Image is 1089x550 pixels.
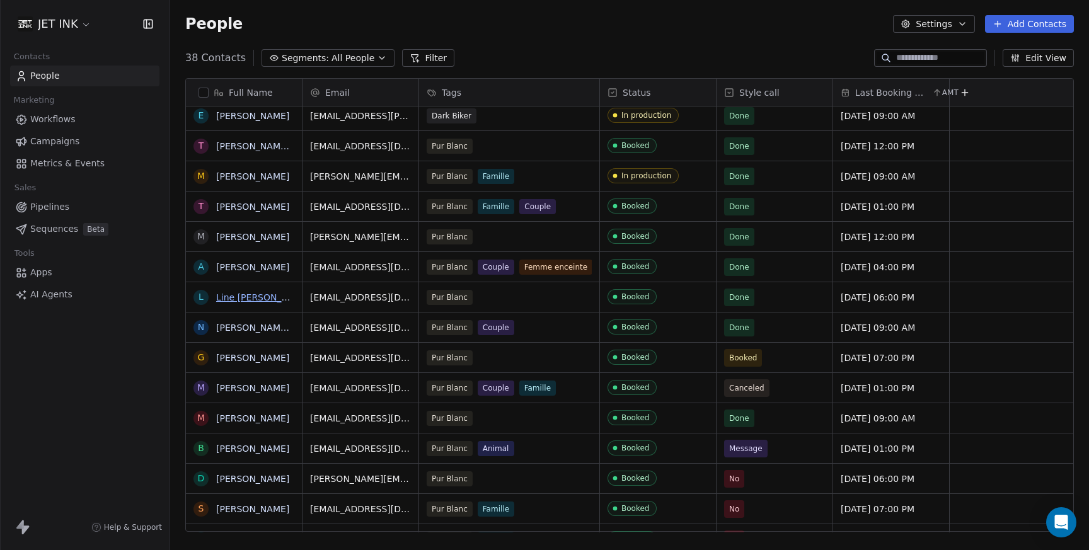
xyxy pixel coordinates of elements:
[199,200,204,213] div: T
[331,52,374,65] span: All People
[841,261,942,273] span: [DATE] 04:00 PM
[729,412,749,425] span: Done
[478,260,514,275] span: Couple
[427,350,473,365] span: Pur Blanc
[855,86,930,99] span: Last Booking Date
[229,86,273,99] span: Full Name
[729,442,763,455] span: Message
[717,79,833,106] div: Style call
[739,86,780,99] span: Style call
[427,381,473,396] span: Pur Blanc
[729,261,749,273] span: Done
[302,106,1075,532] div: grid
[199,139,204,152] div: T
[216,413,289,423] a: [PERSON_NAME]
[216,353,289,363] a: [PERSON_NAME]
[216,202,289,212] a: [PERSON_NAME]
[729,231,749,243] span: Done
[621,111,671,120] div: In production
[478,381,514,396] span: Couple
[10,284,159,305] a: AI Agents
[216,292,311,302] a: Line [PERSON_NAME]
[216,171,289,181] a: [PERSON_NAME]
[478,169,514,184] span: Famille
[729,170,749,183] span: Done
[310,231,411,243] span: [PERSON_NAME][EMAIL_ADDRESS][DOMAIN_NAME]
[623,86,651,99] span: Status
[1003,49,1074,67] button: Edit View
[729,140,749,152] span: Done
[427,260,473,275] span: Pur Blanc
[10,109,159,130] a: Workflows
[216,111,289,121] a: [PERSON_NAME]
[30,200,69,214] span: Pipelines
[197,381,205,394] div: M
[427,441,473,456] span: Pur Blanc
[729,110,749,122] span: Done
[199,502,204,515] div: S
[478,199,514,214] span: Famille
[478,501,514,517] span: Famille
[10,131,159,152] a: Campaigns
[600,79,716,106] div: Status
[15,13,94,35] button: JET INK
[841,231,942,243] span: [DATE] 12:00 PM
[621,262,649,271] div: Booked
[621,202,649,210] div: Booked
[841,503,942,515] span: [DATE] 07:00 PM
[10,262,159,283] a: Apps
[310,503,411,515] span: [EMAIL_ADDRESS][DOMAIN_NAME]
[310,110,411,122] span: [EMAIL_ADDRESS][PERSON_NAME][DOMAIN_NAME]
[197,230,205,243] div: M
[310,261,411,273] span: [EMAIL_ADDRESS][DOMAIN_NAME]
[185,14,243,33] span: People
[9,244,40,263] span: Tools
[302,79,418,106] div: Email
[30,222,78,236] span: Sequences
[841,382,942,394] span: [DATE] 01:00 PM
[621,444,649,452] div: Booked
[729,291,749,304] span: Done
[478,441,514,456] span: Animal
[841,442,942,455] span: [DATE] 01:00 PM
[427,501,473,517] span: Pur Blanc
[198,472,205,485] div: D
[38,16,78,32] span: JET INK
[104,522,162,532] span: Help & Support
[216,444,289,454] a: [PERSON_NAME]
[310,200,411,213] span: [EMAIL_ADDRESS][DOMAIN_NAME]
[10,197,159,217] a: Pipelines
[186,106,302,532] div: grid
[310,412,411,425] span: [EMAIL_ADDRESS][DOMAIN_NAME]
[30,288,72,301] span: AI Agents
[8,91,60,110] span: Marketing
[729,321,749,334] span: Done
[30,157,105,170] span: Metrics & Events
[91,522,162,532] a: Help & Support
[841,412,942,425] span: [DATE] 09:00 AM
[729,200,749,213] span: Done
[10,153,159,174] a: Metrics & Events
[621,474,649,483] div: Booked
[841,352,942,364] span: [DATE] 07:00 PM
[310,321,411,334] span: [EMAIL_ADDRESS][DOMAIN_NAME]
[310,442,411,455] span: [EMAIL_ADDRESS][DOMAIN_NAME]
[942,88,959,98] span: AMT
[419,79,599,106] div: Tags
[478,532,514,547] span: Famille
[893,15,974,33] button: Settings
[841,473,942,485] span: [DATE] 06:00 PM
[427,320,473,335] span: Pur Blanc
[198,321,204,334] div: N
[197,169,205,183] div: M
[310,382,411,394] span: [EMAIL_ADDRESS][DOMAIN_NAME]
[216,323,366,333] a: [PERSON_NAME] [PERSON_NAME]
[83,223,108,236] span: Beta
[427,108,476,123] span: Dark Biker
[216,232,289,242] a: [PERSON_NAME]
[199,109,204,122] div: E
[833,79,949,106] div: Last Booking DateAMT
[621,383,649,392] div: Booked
[198,442,204,455] div: B
[197,411,205,425] div: M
